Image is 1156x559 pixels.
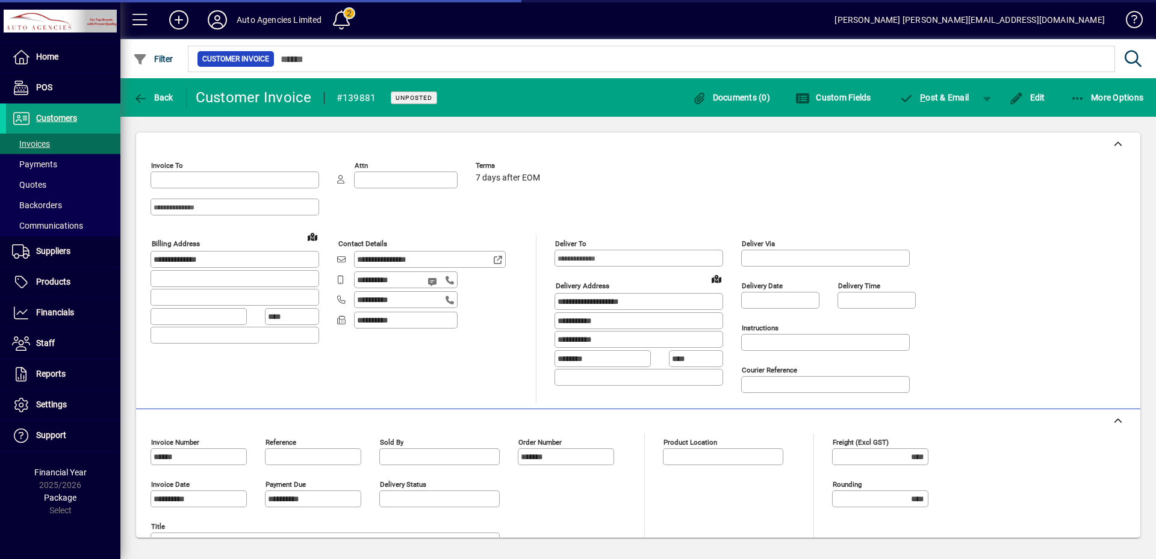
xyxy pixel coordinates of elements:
div: Auto Agencies Limited [237,10,322,29]
a: Products [6,267,120,297]
span: Customer Invoice [202,53,269,65]
button: Filter [130,48,176,70]
mat-label: Delivery status [380,480,426,489]
span: Staff [36,338,55,348]
a: Settings [6,390,120,420]
span: Financial Year [34,468,87,477]
mat-label: Invoice date [151,480,190,489]
a: POS [6,73,120,103]
mat-label: Invoice To [151,161,183,170]
div: #139881 [337,88,376,108]
span: Back [133,93,173,102]
mat-label: Invoice number [151,438,199,446]
button: Post & Email [893,87,975,108]
mat-label: Title [151,522,165,531]
mat-label: Sold by [380,438,403,446]
button: More Options [1067,87,1147,108]
span: Filter [133,54,173,64]
mat-label: Delivery date [742,282,783,290]
a: Support [6,421,120,451]
a: Suppliers [6,236,120,267]
button: Edit [1006,87,1048,108]
button: Back [130,87,176,108]
span: Terms [476,162,548,170]
span: Package [44,493,76,502]
div: Customer Invoice [196,88,312,107]
span: Support [36,430,66,440]
a: Backorders [6,195,120,215]
span: Backorders [12,200,62,210]
span: ost & Email [900,93,969,102]
a: View on map [303,227,322,246]
a: Staff [6,329,120,359]
mat-label: Freight (excl GST) [833,438,889,446]
span: Suppliers [36,246,70,256]
span: Financials [36,307,74,317]
button: Add [160,9,198,31]
span: 7 days after EOM [476,173,540,183]
mat-label: Product location [663,438,717,446]
button: Profile [198,9,237,31]
span: Unposted [396,94,432,102]
span: Reports [36,369,66,378]
app-page-header-button: Back [120,87,187,108]
a: Communications [6,215,120,236]
mat-label: Deliver via [742,239,775,248]
a: Invoices [6,134,120,154]
mat-label: Reference [266,438,296,446]
span: Settings [36,400,67,409]
mat-label: Courier Reference [742,366,797,374]
button: Send SMS [419,267,448,296]
span: Customers [36,113,77,123]
span: More Options [1071,93,1144,102]
span: Communications [12,221,83,230]
span: Documents (0) [692,93,770,102]
mat-label: Rounding [833,480,862,489]
span: Invoices [12,139,50,149]
span: Products [36,277,70,286]
button: Documents (0) [689,87,773,108]
mat-label: Deliver To [555,239,586,248]
a: Reports [6,359,120,389]
span: Custom Fields [795,93,871,102]
a: Payments [6,154,120,174]
a: Quotes [6,174,120,195]
span: Home [36,52,58,61]
span: Quotes [12,180,46,190]
mat-label: Attn [355,161,368,170]
a: Home [6,42,120,72]
a: Financials [6,298,120,328]
div: [PERSON_NAME] [PERSON_NAME][EMAIL_ADDRESS][DOMAIN_NAME] [834,10,1105,29]
span: P [920,93,925,102]
mat-label: Instructions [742,324,778,332]
mat-label: Payment due [266,480,306,489]
span: Edit [1009,93,1045,102]
a: Knowledge Base [1117,2,1141,42]
mat-label: Delivery time [838,282,880,290]
span: POS [36,82,52,92]
button: Custom Fields [792,87,874,108]
mat-label: Order number [518,438,562,446]
a: View on map [707,269,726,288]
span: Payments [12,159,57,169]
